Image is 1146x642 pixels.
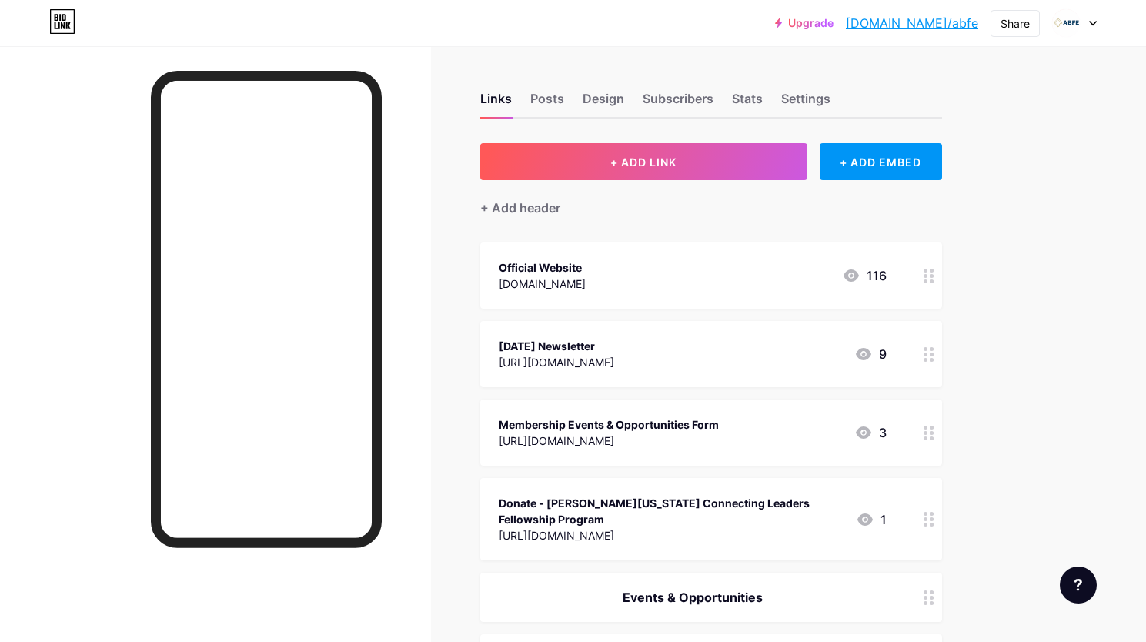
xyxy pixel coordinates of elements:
[499,527,844,543] div: [URL][DOMAIN_NAME]
[499,338,614,354] div: [DATE] Newsletter
[499,259,586,276] div: Official Website
[854,345,887,363] div: 9
[480,199,560,217] div: + Add header
[1051,8,1081,38] img: abfe
[820,143,942,180] div: + ADD EMBED
[499,433,719,449] div: [URL][DOMAIN_NAME]
[781,89,830,117] div: Settings
[775,17,834,29] a: Upgrade
[499,354,614,370] div: [URL][DOMAIN_NAME]
[499,416,719,433] div: Membership Events & Opportunities Form
[530,89,564,117] div: Posts
[499,588,887,607] div: Events & Opportunities
[842,266,887,285] div: 116
[1001,15,1030,32] div: Share
[499,495,844,527] div: Donate - [PERSON_NAME][US_STATE] Connecting Leaders Fellowship Program
[732,89,763,117] div: Stats
[480,89,512,117] div: Links
[480,143,807,180] button: + ADD LINK
[499,276,586,292] div: [DOMAIN_NAME]
[610,155,677,169] span: + ADD LINK
[583,89,624,117] div: Design
[846,14,978,32] a: [DOMAIN_NAME]/abfe
[856,510,887,529] div: 1
[854,423,887,442] div: 3
[643,89,713,117] div: Subscribers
